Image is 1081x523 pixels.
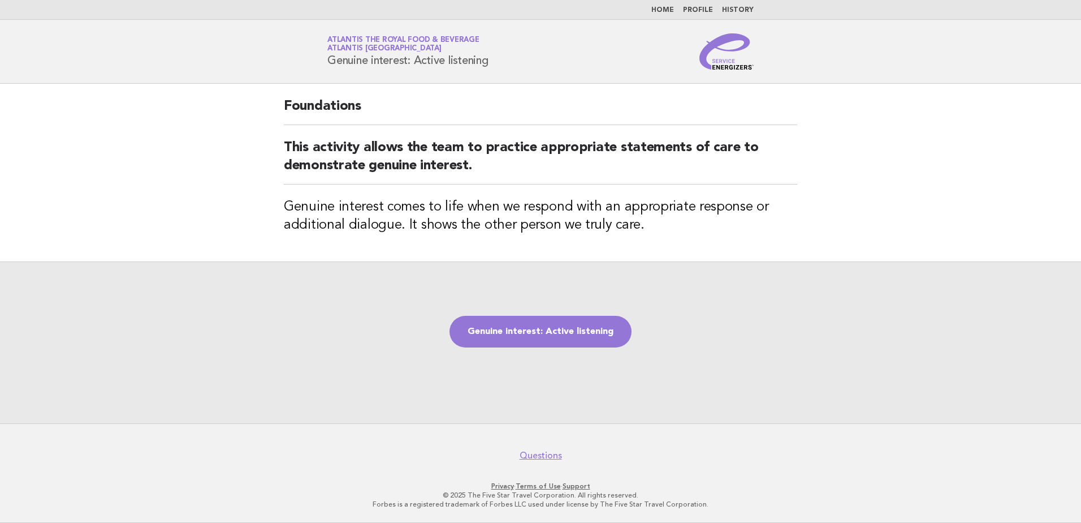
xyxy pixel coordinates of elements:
p: Forbes is a registered trademark of Forbes LLC used under license by The Five Star Travel Corpora... [194,500,887,509]
img: Service Energizers [699,33,754,70]
a: Privacy [491,482,514,490]
a: Genuine interest: Active listening [449,316,632,348]
h1: Genuine interest: Active listening [327,37,488,66]
a: Questions [520,450,562,461]
a: Profile [683,7,713,14]
h2: Foundations [284,97,797,125]
h2: This activity allows the team to practice appropriate statements of care to demonstrate genuine i... [284,139,797,185]
a: Home [651,7,674,14]
p: · · [194,482,887,491]
span: Atlantis [GEOGRAPHIC_DATA] [327,45,442,53]
a: Support [563,482,590,490]
a: Atlantis the Royal Food & BeverageAtlantis [GEOGRAPHIC_DATA] [327,36,479,52]
a: History [722,7,754,14]
a: Terms of Use [516,482,561,490]
h3: Genuine interest comes to life when we respond with an appropriate response or additional dialogu... [284,198,797,234]
p: © 2025 The Five Star Travel Corporation. All rights reserved. [194,491,887,500]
